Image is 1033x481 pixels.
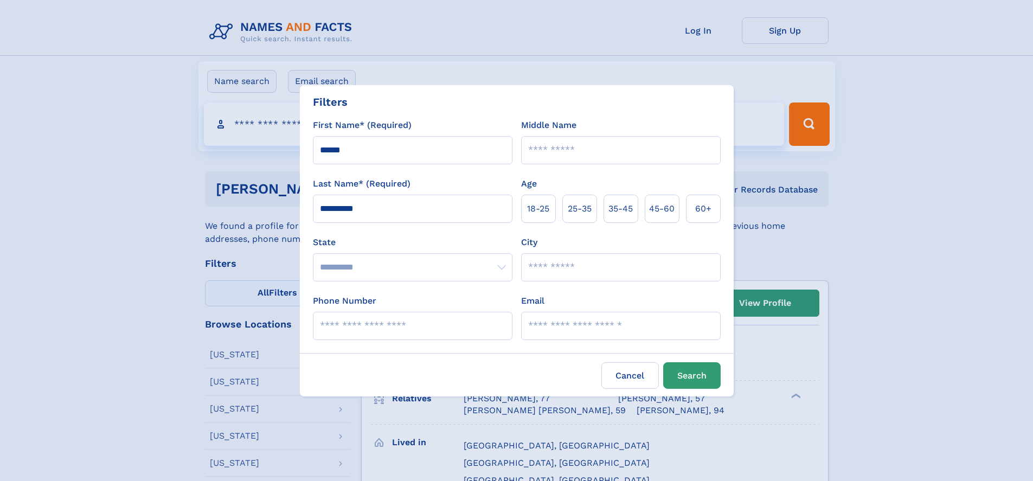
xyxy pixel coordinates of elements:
label: Cancel [601,362,659,389]
label: Middle Name [521,119,576,132]
label: Last Name* (Required) [313,177,410,190]
label: City [521,236,537,249]
span: 25‑35 [568,202,592,215]
label: State [313,236,512,249]
div: Filters [313,94,348,110]
label: Age [521,177,537,190]
button: Search [663,362,721,389]
span: 45‑60 [649,202,675,215]
label: First Name* (Required) [313,119,412,132]
span: 18‑25 [527,202,549,215]
label: Phone Number [313,294,376,307]
label: Email [521,294,544,307]
span: 35‑45 [608,202,633,215]
span: 60+ [695,202,711,215]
